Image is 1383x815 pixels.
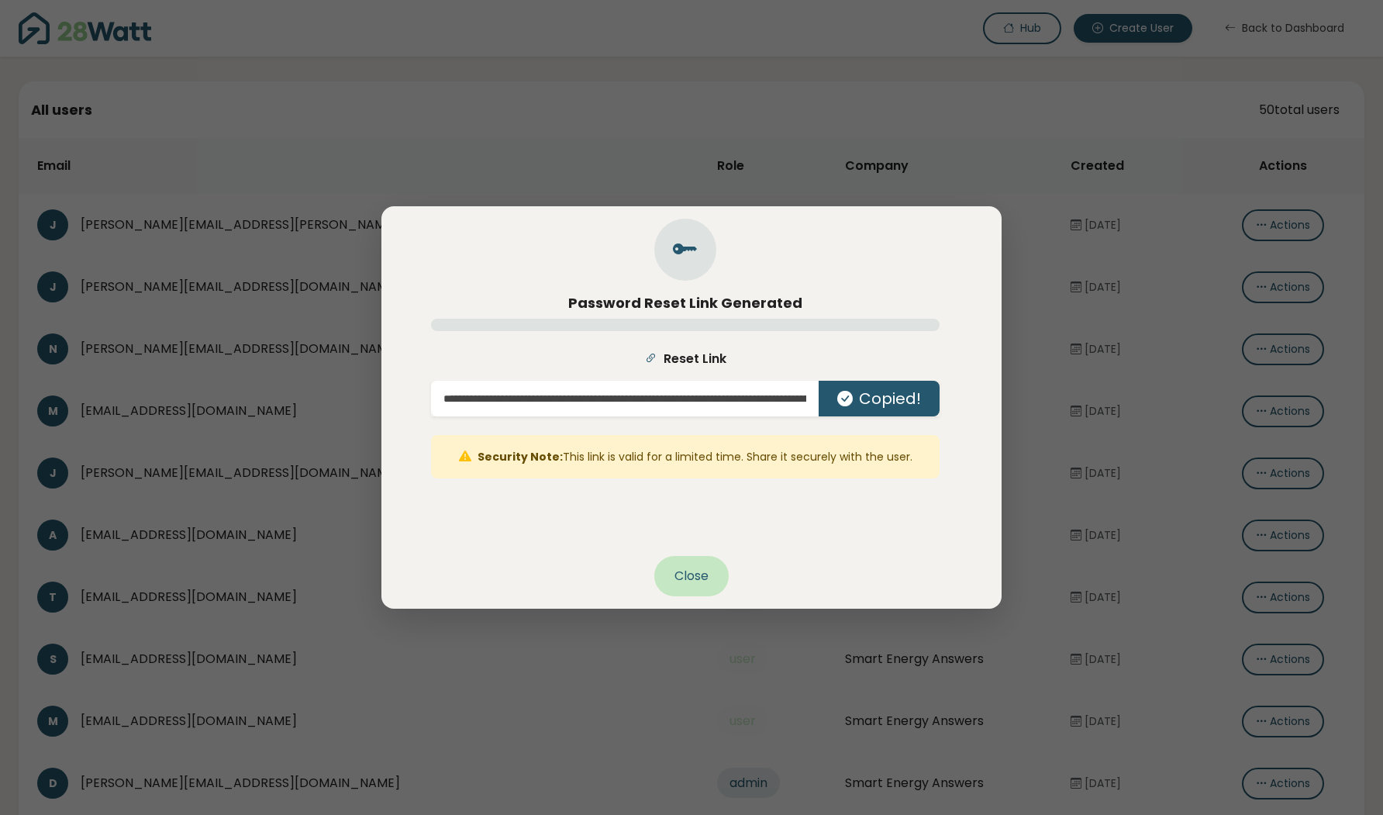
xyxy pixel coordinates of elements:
label: Reset Link [431,350,940,368]
h5: Password Reset Link Generated [431,293,940,313]
small: This link is valid for a limited time. Share it securely with the user. [478,449,912,464]
button: Close [654,556,729,596]
strong: Security Note: [478,449,563,464]
button: Copied! [819,381,940,416]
